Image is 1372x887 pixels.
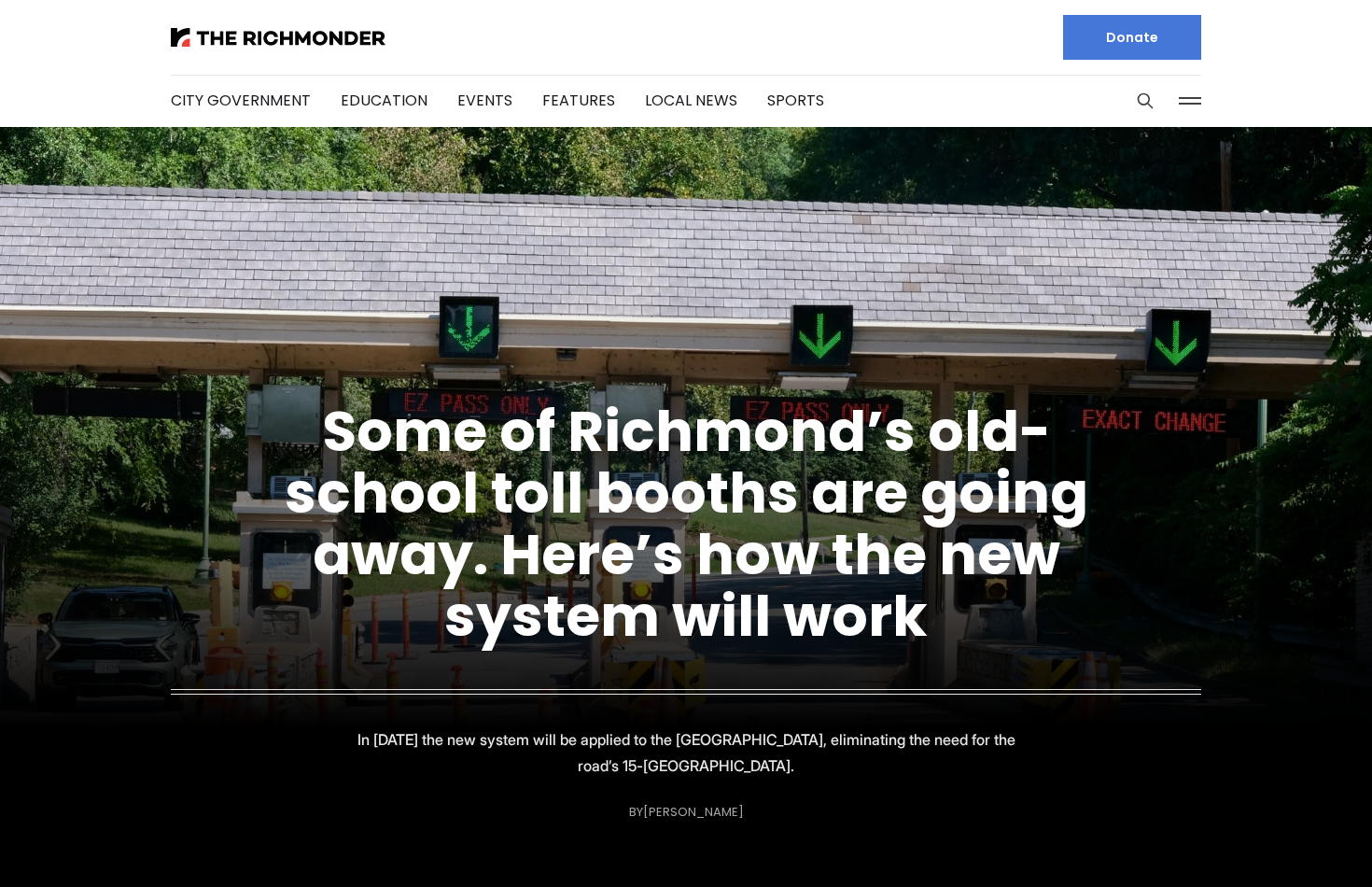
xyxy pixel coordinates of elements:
[643,803,744,821] a: [PERSON_NAME]
[629,805,744,819] div: By
[457,90,512,111] a: Events
[285,392,1088,655] a: Some of Richmond’s old-school toll booths are going away. Here’s how the new system will work
[171,28,385,47] img: The Richmonder
[645,90,737,111] a: Local News
[542,90,615,111] a: Features
[354,726,1018,779] p: In [DATE] the new system will be applied to the [GEOGRAPHIC_DATA], eliminating the need for the r...
[1131,87,1159,115] button: Search this site
[171,90,311,111] a: City Government
[341,90,427,111] a: Education
[1063,15,1201,60] a: Donate
[767,90,824,111] a: Sports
